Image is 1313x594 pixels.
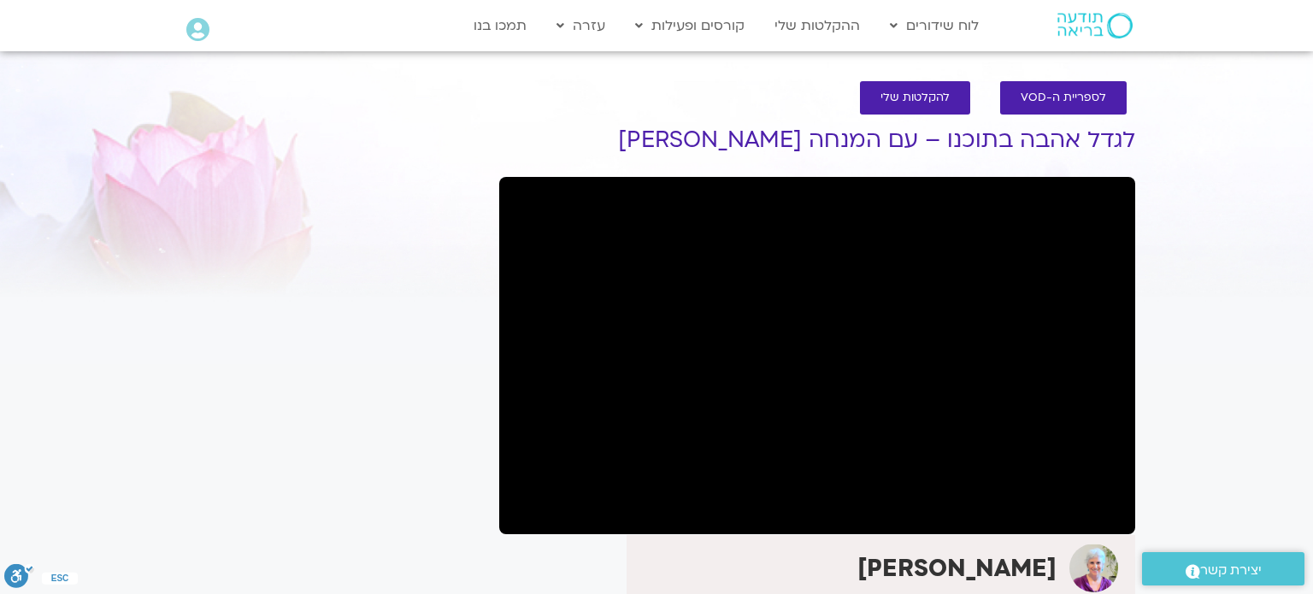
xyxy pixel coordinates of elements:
[1200,559,1262,582] span: יצירת קשר
[860,81,970,115] a: להקלטות שלי
[1000,81,1127,115] a: לספריית ה-VOD
[499,177,1135,534] iframe: לגדל אהבה בתוכנו עם סנדיה בר קמה - עם המנחה האורח בן קמינסקי - 11.8.25
[1021,91,1106,104] span: לספריית ה-VOD
[1069,544,1118,592] img: סנדיה בר קמה
[465,9,535,42] a: תמכו בנו
[1057,13,1133,38] img: תודעה בריאה
[1142,552,1304,585] a: יצירת קשר
[627,9,753,42] a: קורסים ופעילות
[857,552,1057,585] strong: [PERSON_NAME]
[548,9,614,42] a: עזרה
[499,127,1135,153] h1: לגדל אהבה בתוכנו – עם המנחה [PERSON_NAME]
[766,9,868,42] a: ההקלטות שלי
[881,9,987,42] a: לוח שידורים
[880,91,950,104] span: להקלטות שלי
